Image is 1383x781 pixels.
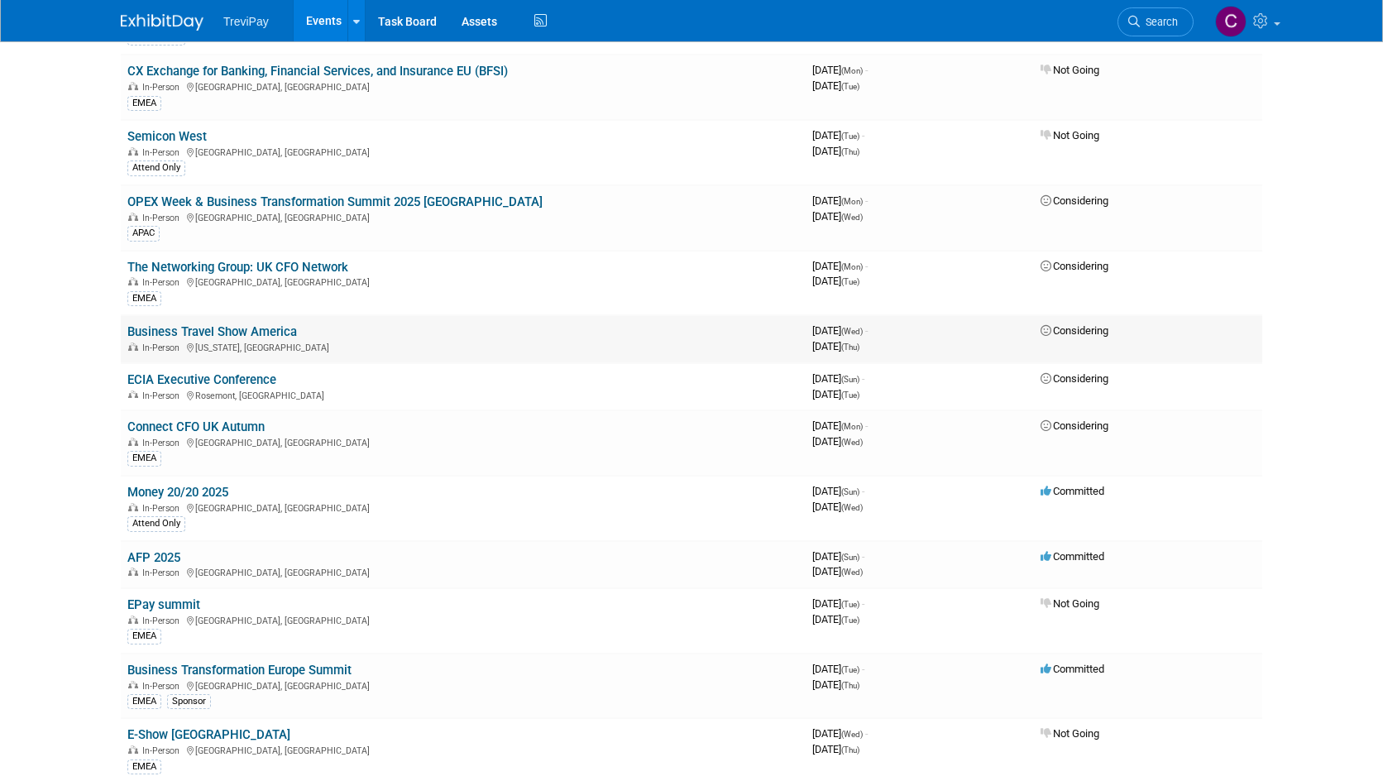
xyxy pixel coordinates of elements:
[1041,597,1099,610] span: Not Going
[841,438,863,447] span: (Wed)
[127,129,207,144] a: Semicon West
[841,553,859,562] span: (Sun)
[128,147,138,156] img: In-Person Event
[1140,16,1178,28] span: Search
[127,727,290,742] a: E-Show [GEOGRAPHIC_DATA]
[841,568,863,577] span: (Wed)
[127,96,161,111] div: EMEA
[812,372,864,385] span: [DATE]
[812,388,859,400] span: [DATE]
[127,565,799,578] div: [GEOGRAPHIC_DATA], [GEOGRAPHIC_DATA]
[841,277,859,286] span: (Tue)
[128,616,138,624] img: In-Person Event
[128,343,138,351] img: In-Person Event
[862,485,864,497] span: -
[812,145,859,157] span: [DATE]
[127,291,161,306] div: EMEA
[1041,129,1099,141] span: Not Going
[127,372,276,387] a: ECIA Executive Conference
[142,438,184,448] span: In-Person
[865,419,868,432] span: -
[128,213,138,221] img: In-Person Event
[841,422,863,431] span: (Mon)
[128,390,138,399] img: In-Person Event
[862,129,864,141] span: -
[128,438,138,446] img: In-Person Event
[127,419,265,434] a: Connect CFO UK Autumn
[142,681,184,692] span: In-Person
[1041,324,1108,337] span: Considering
[812,419,868,432] span: [DATE]
[1215,6,1247,37] img: Celia Ahrens
[812,194,868,207] span: [DATE]
[841,600,859,609] span: (Tue)
[812,340,859,352] span: [DATE]
[841,262,863,271] span: (Mon)
[841,197,863,206] span: (Mon)
[865,324,868,337] span: -
[127,79,799,93] div: [GEOGRAPHIC_DATA], [GEOGRAPHIC_DATA]
[1041,485,1104,497] span: Committed
[127,759,161,774] div: EMEA
[862,663,864,675] span: -
[841,390,859,400] span: (Tue)
[862,597,864,610] span: -
[812,550,864,563] span: [DATE]
[127,324,297,339] a: Business Travel Show America
[127,501,799,514] div: [GEOGRAPHIC_DATA], [GEOGRAPHIC_DATA]
[841,213,863,222] span: (Wed)
[121,14,203,31] img: ExhibitDay
[1041,550,1104,563] span: Committed
[128,503,138,511] img: In-Person Event
[841,730,863,739] span: (Wed)
[127,629,161,644] div: EMEA
[841,616,859,625] span: (Tue)
[142,503,184,514] span: In-Person
[841,82,859,91] span: (Tue)
[1117,7,1194,36] a: Search
[1041,194,1108,207] span: Considering
[127,613,799,626] div: [GEOGRAPHIC_DATA], [GEOGRAPHIC_DATA]
[865,64,868,76] span: -
[142,616,184,626] span: In-Person
[812,565,863,577] span: [DATE]
[841,681,859,690] span: (Thu)
[812,597,864,610] span: [DATE]
[841,503,863,512] span: (Wed)
[812,663,864,675] span: [DATE]
[127,743,799,756] div: [GEOGRAPHIC_DATA], [GEOGRAPHIC_DATA]
[128,277,138,285] img: In-Person Event
[812,324,868,337] span: [DATE]
[127,260,348,275] a: The Networking Group: UK CFO Network
[142,277,184,288] span: In-Person
[128,568,138,576] img: In-Person Event
[127,340,799,353] div: [US_STATE], [GEOGRAPHIC_DATA]
[223,15,269,28] span: TreviPay
[142,390,184,401] span: In-Person
[812,210,863,223] span: [DATE]
[841,343,859,352] span: (Thu)
[128,82,138,90] img: In-Person Event
[128,681,138,689] img: In-Person Event
[128,745,138,754] img: In-Person Event
[862,372,864,385] span: -
[127,550,180,565] a: AFP 2025
[142,745,184,756] span: In-Person
[841,487,859,496] span: (Sun)
[142,147,184,158] span: In-Person
[1041,64,1099,76] span: Not Going
[1041,260,1108,272] span: Considering
[142,343,184,353] span: In-Person
[812,743,859,755] span: [DATE]
[127,663,352,678] a: Business Transformation Europe Summit
[865,727,868,740] span: -
[841,147,859,156] span: (Thu)
[127,451,161,466] div: EMEA
[862,550,864,563] span: -
[812,275,859,287] span: [DATE]
[142,213,184,223] span: In-Person
[841,375,859,384] span: (Sun)
[865,260,868,272] span: -
[812,613,859,625] span: [DATE]
[127,516,185,531] div: Attend Only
